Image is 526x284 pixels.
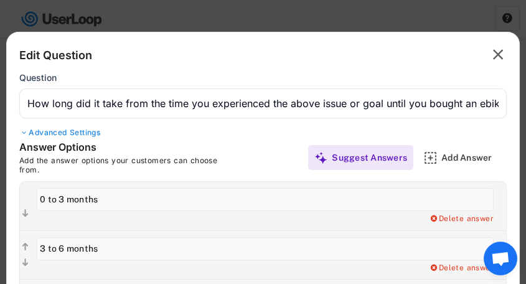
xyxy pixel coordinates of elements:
[22,208,29,219] text: 
[484,242,517,275] a: 开放式聊天
[20,241,31,253] button: 
[19,128,507,138] div: Advanced Settings
[429,214,494,224] div: Delete answer
[20,257,31,269] button: 
[424,151,437,164] img: AddMajor.svg
[314,151,327,164] img: MagicMajor%20%28Purple%29.svg
[429,263,494,273] div: Delete answer
[19,88,507,118] input: Type your question here...
[22,257,29,268] text: 
[19,72,57,83] div: Question
[493,45,504,64] text: 
[22,242,29,252] text: 
[332,152,407,163] div: Suggest Answers
[441,152,504,163] div: Add Answer
[37,237,494,260] input: 3 to 6 months
[19,156,237,175] div: Add the answer options your customers can choose from.
[20,207,31,220] button: 
[19,141,206,156] div: Answer Options
[19,48,92,63] div: Edit Question
[37,188,494,211] input: 0 to 3 months
[489,45,507,65] button: 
